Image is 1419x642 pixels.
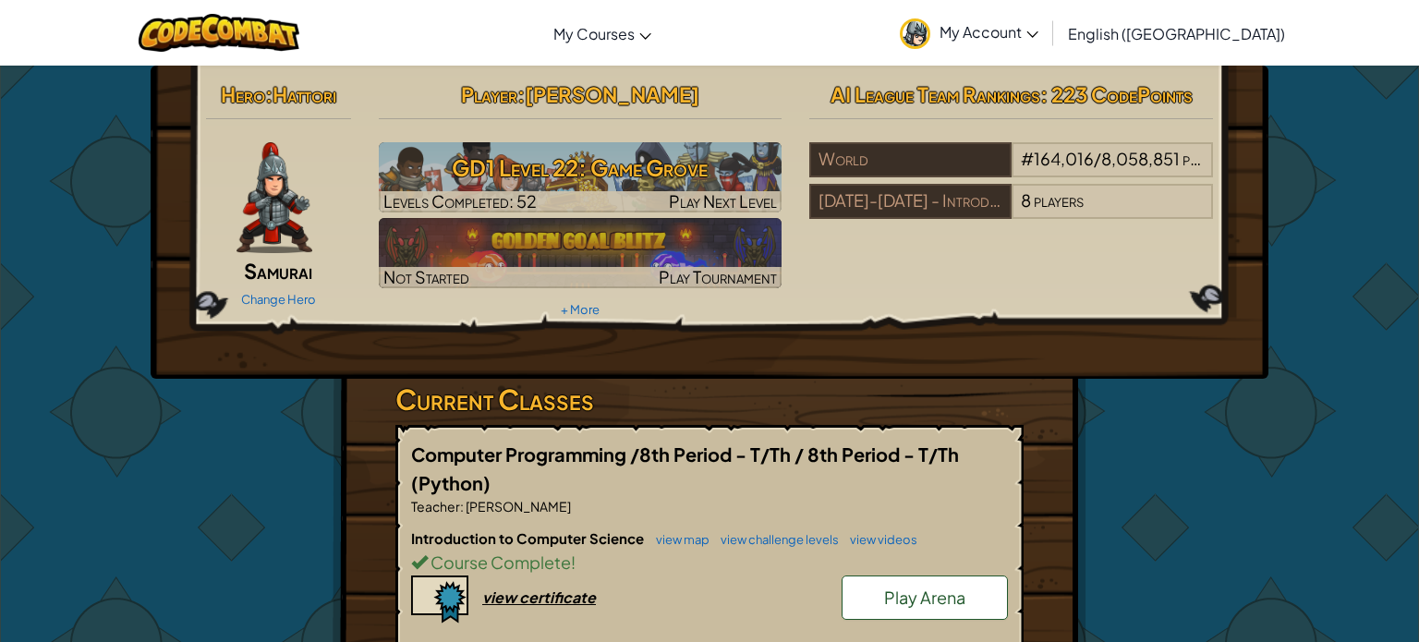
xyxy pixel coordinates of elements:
span: players [1034,189,1084,211]
img: samurai.pose.png [236,142,312,253]
span: Play Tournament [659,266,777,287]
span: players [1182,148,1232,169]
a: view map [647,532,709,547]
span: : [517,81,525,107]
img: CodeCombat logo [139,14,300,52]
h3: GD1 Level 22: Game Grove [379,147,782,188]
span: Samurai [244,258,312,284]
span: : [460,498,464,515]
span: Course Complete [428,551,571,573]
span: : [265,81,273,107]
span: Play Next Level [669,190,777,212]
span: Hero [221,81,265,107]
span: Computer Programming /8th Period - T/Th / 8th Period - T/Th [411,442,959,466]
span: Not Started [383,266,469,287]
a: Not StartedPlay Tournament [379,218,782,288]
a: Play Next Level [379,142,782,212]
a: view videos [841,532,917,547]
span: My Account [940,22,1038,42]
div: World [809,142,1011,177]
a: view certificate [411,587,596,607]
span: Hattori [273,81,336,107]
span: / [1094,148,1101,169]
a: English ([GEOGRAPHIC_DATA]) [1059,8,1294,58]
a: World#164,016/8,058,851players [809,160,1213,181]
span: # [1021,148,1034,169]
span: ! [571,551,576,573]
h3: Current Classes [395,379,1024,420]
img: GD1 Level 22: Game Grove [379,142,782,212]
a: Change Hero [241,292,316,307]
div: [DATE]-[DATE] - Introduction to Programming [809,184,1011,219]
span: Player [461,81,517,107]
span: Introduction to Computer Science [411,529,647,547]
img: Golden Goal [379,218,782,288]
span: 8,058,851 [1101,148,1180,169]
a: view challenge levels [711,532,839,547]
span: English ([GEOGRAPHIC_DATA]) [1068,24,1285,43]
a: [DATE]-[DATE] - Introduction to Programming8players [809,201,1213,223]
span: 164,016 [1034,148,1094,169]
a: + More [561,302,600,317]
img: avatar [900,18,930,49]
img: certificate-icon.png [411,575,468,624]
span: Levels Completed: 52 [383,190,537,212]
span: Teacher [411,498,460,515]
span: (Python) [411,471,491,494]
div: view certificate [482,587,596,607]
span: 8 [1021,189,1031,211]
span: [PERSON_NAME] [525,81,699,107]
span: AI League Team Rankings [831,81,1040,107]
span: [PERSON_NAME] [464,498,571,515]
span: Play Arena [884,587,965,608]
a: My Account [891,4,1048,62]
span: My Courses [553,24,635,43]
a: My Courses [544,8,661,58]
span: : 223 CodePoints [1040,81,1193,107]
